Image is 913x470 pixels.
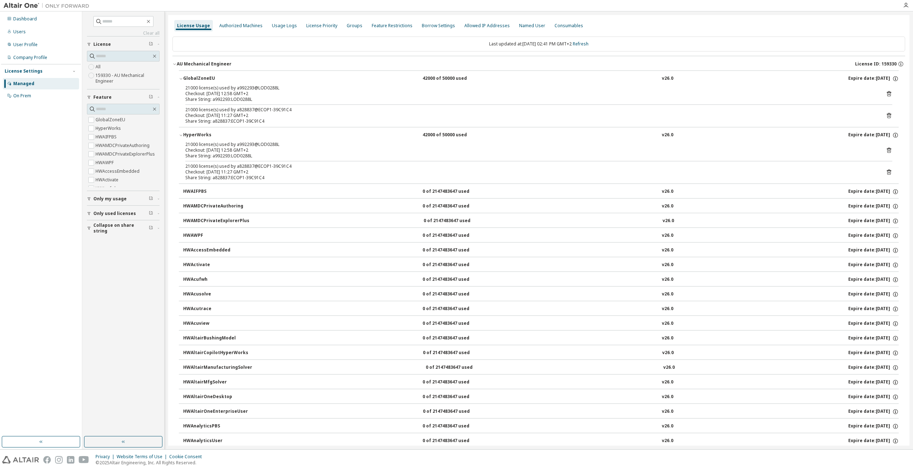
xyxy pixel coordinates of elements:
span: Only used licenses [93,211,136,216]
div: 21000 license(s) used by a992293@LOD0288L [185,85,875,91]
div: Last updated at: [DATE] 02:41 PM GMT+2 [172,36,905,52]
button: HWAcufwh0 of 2147483647 usedv26.0Expire date:[DATE] [183,272,899,288]
div: AU Mechanical Engineer [177,61,231,67]
a: Refresh [573,41,589,47]
button: HWAWPF0 of 2147483647 usedv26.0Expire date:[DATE] [183,228,899,244]
div: Expire date: [DATE] [848,379,899,386]
div: v26.0 [662,132,673,138]
div: Feature Restrictions [372,23,412,29]
label: HyperWorks [96,124,122,133]
div: Expire date: [DATE] [848,350,899,356]
div: 0 of 2147483647 used [423,438,487,444]
div: HWAIFPBS [183,189,248,195]
button: HWAltairManufacturingSolver0 of 2147483647 usedv26.0Expire date:[DATE] [183,360,899,376]
button: HWAcutrace0 of 2147483647 usedv26.0Expire date:[DATE] [183,301,899,317]
div: v26.0 [662,203,673,210]
img: instagram.svg [55,456,63,464]
div: Expire date: [DATE] [848,189,899,195]
label: HWAWPF [96,158,115,167]
button: HWAltairOneEnterpriseUser0 of 2147483647 usedv26.0Expire date:[DATE] [183,404,899,420]
div: HWActivate [183,262,248,268]
div: Dashboard [13,16,37,22]
div: 21000 license(s) used by a828837@ECOP1-39C91C4 [185,163,875,169]
button: AU Mechanical EngineerLicense ID: 159330 [172,56,905,72]
img: linkedin.svg [67,456,74,464]
div: Expire date: [DATE] [848,438,899,444]
div: License Priority [306,23,337,29]
div: 0 of 2147483647 used [423,350,487,356]
label: GlobalZoneEU [96,116,127,124]
button: HWAltairMfgSolver0 of 2147483647 usedv26.0Expire date:[DATE] [183,374,899,390]
div: Share String: a992293:LOD0288L [185,97,875,102]
img: facebook.svg [43,456,51,464]
div: 21000 license(s) used by a828837@ECOP1-39C91C4 [185,107,875,113]
div: Expire date: [DATE] [848,394,899,400]
div: v26.0 [662,423,673,430]
div: HyperWorks [183,132,248,138]
div: Authorized Machines [219,23,263,29]
div: v26.0 [662,247,673,254]
div: Expire date: [DATE] [848,335,899,342]
div: Share String: a828837:ECOP1-39C91C4 [185,118,875,124]
button: HWAltairCopilotHyperWorks0 of 2147483647 usedv26.0Expire date:[DATE] [183,345,899,361]
div: 0 of 2147483647 used [423,394,487,400]
div: v26.0 [662,335,673,342]
div: v26.0 [662,262,673,268]
div: Consumables [555,23,583,29]
button: HWAltairOneDesktop0 of 2147483647 usedv26.0Expire date:[DATE] [183,389,899,405]
button: HWAcuview0 of 2147483647 usedv26.0Expire date:[DATE] [183,316,899,332]
div: Website Terms of Use [117,454,169,460]
span: Clear filter [149,211,153,216]
a: Clear all [87,30,160,36]
div: HWAccessEmbedded [183,247,248,254]
div: On Prem [13,93,31,99]
div: HWAMDCPrivateExplorerPlus [183,218,249,224]
div: v26.0 [662,189,673,195]
div: 0 of 2147483647 used [423,291,487,298]
div: Named User [519,23,545,29]
div: v26.0 [662,438,673,444]
button: Only my usage [87,191,160,207]
div: 0 of 2147483647 used [423,320,487,327]
div: v26.0 [662,306,673,312]
span: Collapse on share string [93,222,149,234]
div: 0 of 2147483647 used [423,379,487,386]
label: HWAMDCPrivateAuthoring [96,141,151,150]
div: v26.0 [662,232,673,239]
div: Company Profile [13,55,47,60]
div: 0 of 2147483647 used [423,262,487,268]
div: Cookie Consent [169,454,206,460]
button: Feature [87,89,160,105]
button: HWAcusolve0 of 2147483647 usedv26.0Expire date:[DATE] [183,287,899,302]
div: v26.0 [663,218,674,224]
div: HWAnalyticsUser [183,438,248,444]
label: HWAMDCPrivateExplorerPlus [96,150,156,158]
div: Expire date: [DATE] [848,75,899,82]
img: youtube.svg [79,456,89,464]
div: 0 of 2147483647 used [423,306,487,312]
div: Expire date: [DATE] [848,276,899,283]
label: All [96,63,102,71]
div: 0 of 2147483647 used [423,203,487,210]
button: HWActivate0 of 2147483647 usedv26.0Expire date:[DATE] [183,257,899,273]
span: Clear filter [149,41,153,47]
div: v26.0 [663,364,675,371]
label: HWAIFPBS [96,133,118,141]
span: Clear filter [149,196,153,202]
div: Expire date: [DATE] [848,364,899,371]
div: Groups [347,23,362,29]
img: altair_logo.svg [2,456,39,464]
div: HWAltairMfgSolver [183,379,248,386]
div: License Usage [177,23,210,29]
span: Feature [93,94,112,100]
button: HWAMDCPrivateExplorerPlus0 of 2147483647 usedv26.0Expire date:[DATE] [183,213,899,229]
div: HWAcusolve [183,291,248,298]
div: Share String: a992293:LOD0288L [185,153,875,159]
div: v26.0 [662,408,673,415]
div: Expire date: [DATE] [848,232,899,239]
button: HyperWorks42000 of 50000 usedv26.0Expire date:[DATE] [179,127,899,143]
span: Clear filter [149,225,153,231]
div: HWAMDCPrivateAuthoring [183,203,248,210]
button: HWAnalyticsPBS0 of 2147483647 usedv26.0Expire date:[DATE] [183,418,899,434]
div: Expire date: [DATE] [848,218,899,224]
